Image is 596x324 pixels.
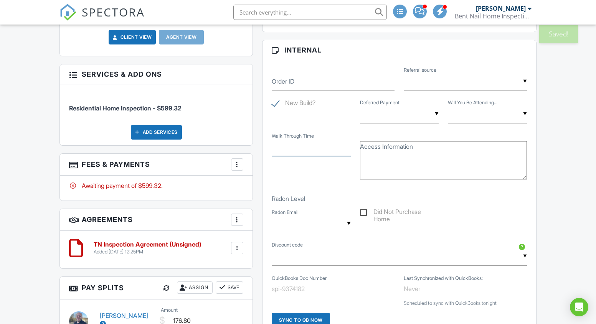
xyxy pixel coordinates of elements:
h6: TN Inspection Agreement (Unsigned) [94,241,201,248]
label: Referral source [404,67,436,74]
label: Access Information [360,142,413,151]
span: Scheduled to sync with QuickBooks tonight [404,300,497,306]
label: Radon Level [272,194,305,203]
label: Deferred Payment [360,99,400,106]
input: Radon Level [272,189,351,208]
h3: Agreements [60,209,253,231]
label: QuickBooks Doc Number [272,275,327,281]
span: SPECTORA [82,4,145,20]
img: The Best Home Inspection Software - Spectora [59,4,76,21]
button: Save [216,281,243,294]
div: [PERSON_NAME] [476,5,526,12]
a: SPECTORA [59,10,145,26]
div: Awaiting payment of $599.32. [69,181,243,190]
label: Last Synchronized with QuickBooks: [404,275,483,281]
h3: Pay Splits [60,277,253,299]
div: Assign [177,281,213,294]
label: Radon Email [272,209,299,216]
div: Bent Nail Home Inspection Services [455,12,532,20]
input: Walk Through Time [272,137,351,156]
a: TN Inspection Agreement (Unsigned) Added [DATE] 12:25PM [94,241,201,255]
div: Saved! [539,25,578,43]
label: Discount code [272,242,303,248]
label: Did Not Purchase Home [360,208,439,218]
textarea: Access Information [360,141,527,179]
label: Walk Through Time [272,132,314,139]
h3: Internal [263,40,536,60]
div: Add Services [131,125,182,140]
div: Open Intercom Messenger [570,298,588,316]
label: Order ID [272,77,294,86]
a: Client View [111,33,152,41]
label: Will You Be Attending The Walk Through [448,99,497,106]
li: Service: Residential Home Inspection [69,90,243,118]
div: Added [DATE] 12:25PM [94,249,201,255]
label: Amount [161,307,178,314]
span: Residential Home Inspection - $599.32 [69,104,182,112]
h3: Fees & Payments [60,154,253,176]
label: New Build? [272,99,315,109]
input: Search everything... [233,5,387,20]
h3: Services & Add ons [60,64,253,84]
